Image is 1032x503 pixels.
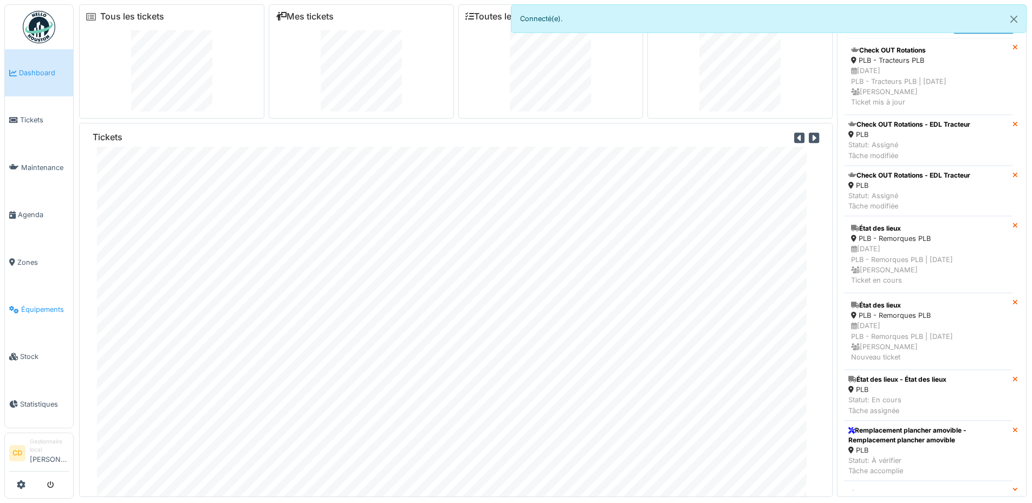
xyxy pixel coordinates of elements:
[844,166,1012,217] a: Check OUT Rotations - EDL Tracteur PLB Statut: AssignéTâche modifiée
[844,216,1012,293] a: État des lieux PLB - Remorques PLB [DATE]PLB - Remorques PLB | [DATE] [PERSON_NAME]Ticket en cours
[848,171,970,180] div: Check OUT Rotations - EDL Tracteur
[848,445,1008,455] div: PLB
[5,96,73,143] a: Tickets
[848,395,946,415] div: Statut: En cours Tâche assignée
[5,239,73,286] a: Zones
[851,224,1005,233] div: État des lieux
[848,129,970,140] div: PLB
[100,11,164,22] a: Tous les tickets
[851,233,1005,244] div: PLB - Remorques PLB
[848,180,970,191] div: PLB
[848,375,946,384] div: État des lieux - État des lieux
[851,45,1005,55] div: Check OUT Rotations
[844,293,1012,370] a: État des lieux PLB - Remorques PLB [DATE]PLB - Remorques PLB | [DATE] [PERSON_NAME]Nouveau ticket
[848,140,970,160] div: Statut: Assigné Tâche modifiée
[851,66,1005,107] div: [DATE] PLB - Tracteurs PLB | [DATE] [PERSON_NAME] Ticket mis à jour
[1002,5,1026,34] button: Close
[17,257,69,267] span: Zones
[5,191,73,238] a: Agenda
[5,144,73,191] a: Maintenance
[93,132,122,142] h6: Tickets
[5,49,73,96] a: Dashboard
[30,437,69,454] div: Gestionnaire local
[848,120,970,129] div: Check OUT Rotations - EDL Tracteur
[848,426,1008,445] div: Remplacement plancher amovible - Remplacement plancher amovible
[20,399,69,409] span: Statistiques
[20,115,69,125] span: Tickets
[844,38,1012,115] a: Check OUT Rotations PLB - Tracteurs PLB [DATE]PLB - Tracteurs PLB | [DATE] [PERSON_NAME]Ticket mi...
[851,310,1005,321] div: PLB - Remorques PLB
[851,321,1005,362] div: [DATE] PLB - Remorques PLB | [DATE] [PERSON_NAME] Nouveau ticket
[851,244,1005,285] div: [DATE] PLB - Remorques PLB | [DATE] [PERSON_NAME] Ticket en cours
[9,437,69,472] a: CD Gestionnaire local[PERSON_NAME]
[844,115,1012,166] a: Check OUT Rotations - EDL Tracteur PLB Statut: AssignéTâche modifiée
[21,162,69,173] span: Maintenance
[20,351,69,362] span: Stock
[851,488,1005,498] div: DEPANNAGE FUITE D AIR
[5,286,73,333] a: Équipements
[848,384,946,395] div: PLB
[276,11,334,22] a: Mes tickets
[851,55,1005,66] div: PLB - Tracteurs PLB
[18,210,69,220] span: Agenda
[844,421,1012,481] a: Remplacement plancher amovible - Remplacement plancher amovible PLB Statut: À vérifierTâche accom...
[21,304,69,315] span: Équipements
[5,333,73,380] a: Stock
[848,455,1008,476] div: Statut: À vérifier Tâche accomplie
[5,381,73,428] a: Statistiques
[848,191,970,211] div: Statut: Assigné Tâche modifiée
[19,68,69,78] span: Dashboard
[465,11,546,22] a: Toutes les tâches
[851,301,1005,310] div: État des lieux
[511,4,1027,33] div: Connecté(e).
[9,445,25,461] li: CD
[844,370,1012,421] a: État des lieux - État des lieux PLB Statut: En coursTâche assignée
[23,11,55,43] img: Badge_color-CXgf-gQk.svg
[30,437,69,469] li: [PERSON_NAME]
